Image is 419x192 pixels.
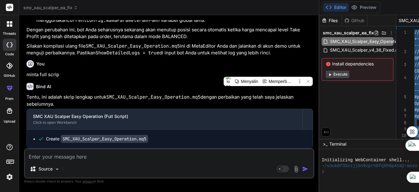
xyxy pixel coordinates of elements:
[396,113,406,120] div: 7
[5,52,14,57] label: code
[396,132,406,139] div: 10
[319,18,342,24] div: Files
[86,43,180,49] code: SMC_XAU_Scalper_Easy_Operation.mq5
[26,94,313,108] p: Tentu, ini adalah skrip lengkap untuk dengan perbaikan yang telah saya jelaskan sebelumnya.
[55,167,60,172] img: Pick Models
[4,73,15,78] label: GitHub
[46,136,148,142] div: Create
[326,71,349,78] button: Execute
[329,141,346,147] span: Terminal
[106,94,201,100] code: SMC_XAU_Scalper_Easy_Operation.mq5
[5,96,14,101] label: prem
[329,38,411,45] span: SMC_XAU_Scalper_Easy_Operation.mq5
[33,113,296,120] div: SMC XAU Scalper Easy Operation (Full Script)
[39,166,53,172] p: Source
[326,61,389,67] span: Install dependencies
[67,17,142,23] code: currentConfig.NamaParameter
[26,26,313,40] p: Dengan perubahan ini, bot Anda seharusnya sekarang akan menutup posisi secara otomatis ketika har...
[349,3,379,12] button: Preview
[4,172,15,182] img: settings
[396,49,406,55] div: 2
[33,120,296,125] div: Click to open Workbench
[396,120,406,126] div: 8
[26,71,313,78] p: minta full scrip
[396,94,406,100] div: 5
[396,61,406,68] div: 3
[329,46,405,54] span: SMC_XAU_Scalper_v4_36_Fixed.mq5
[83,179,94,183] span: privacy
[323,141,327,147] span: >_
[396,107,406,113] div: 6
[322,163,417,169] span: ~/u3uk0f35zsjjbn9cprh6fq9h0p4tm2-wnxx
[96,50,159,56] code: ShowDetailedLogs = true
[396,126,406,132] div: 9
[36,84,51,90] h6: Bind AI
[4,119,15,124] label: Upload
[396,29,406,36] div: 1
[27,109,303,129] button: SMC XAU Scalper Easy Operation (Full Script)Click to open Workbench
[323,30,374,36] span: smc_xau_scalper_ea_fix
[396,74,406,81] div: 4
[23,5,78,11] span: smc_xau_scalper_ea_fix
[322,157,410,163] span: Initializing WebContainer shell...
[322,169,325,175] span: ❯
[323,3,349,12] button: Editor
[26,43,313,57] p: Silakan kompilasi ulang file ini di MetaEditor Anda dan jalankan di akun demo untuk menguji perba...
[342,18,367,24] div: Github
[36,61,45,67] h6: You
[293,166,300,173] img: attachment
[24,178,314,184] p: Always double-check its answers. Your in Bind
[302,166,308,172] img: icon
[61,135,148,143] code: SMC_XAU_Scalper_Easy_Operation.mq5
[3,31,16,36] label: threads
